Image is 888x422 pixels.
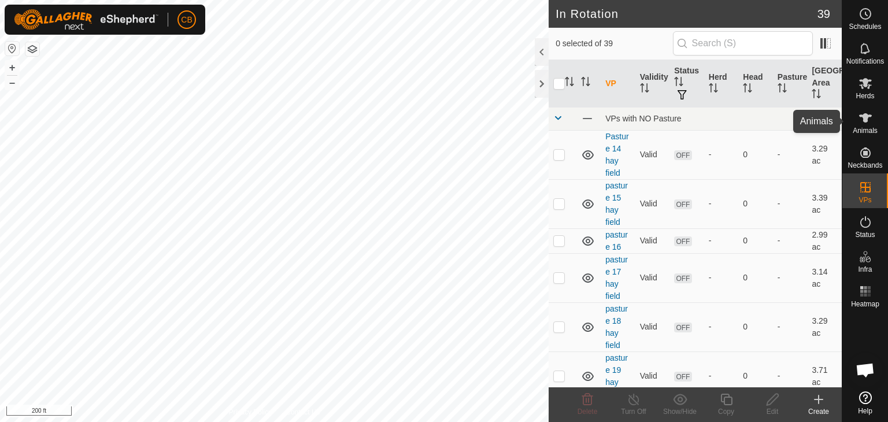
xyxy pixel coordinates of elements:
td: Valid [635,130,670,179]
td: 3.29 ac [807,130,842,179]
a: Help [842,387,888,419]
span: Neckbands [848,162,882,169]
td: 3.71 ac [807,351,842,401]
a: pasture 17 hay field [605,255,628,301]
p-sorticon: Activate to sort [565,79,574,88]
p-sorticon: Activate to sort [812,91,821,100]
span: Notifications [846,58,884,65]
span: OFF [674,323,691,332]
td: 3.39 ac [807,179,842,228]
th: [GEOGRAPHIC_DATA] Area [807,60,842,108]
div: Create [795,406,842,417]
div: Edit [749,406,795,417]
td: 0 [738,351,773,401]
div: - [709,272,734,284]
span: Delete [578,408,598,416]
span: Status [855,231,875,238]
button: + [5,61,19,75]
a: pasture 15 hay field [605,181,628,227]
button: Reset Map [5,42,19,55]
td: 2.99 ac [807,228,842,253]
div: - [709,149,734,161]
td: Valid [635,228,670,253]
input: Search (S) [673,31,813,55]
p-sorticon: Activate to sort [778,85,787,94]
span: OFF [674,372,691,382]
a: pasture 16 [605,230,628,251]
td: 0 [738,228,773,253]
th: Head [738,60,773,108]
td: - [773,228,808,253]
button: – [5,76,19,90]
span: OFF [674,150,691,160]
span: Animals [853,127,878,134]
span: VPs [859,197,871,203]
p-sorticon: Activate to sort [640,85,649,94]
a: Pasture 14 hay field [605,132,628,177]
td: Valid [635,302,670,351]
span: OFF [674,199,691,209]
p-sorticon: Activate to sort [674,79,683,88]
span: OFF [674,273,691,283]
div: - [709,198,734,210]
td: 0 [738,253,773,302]
td: Valid [635,351,670,401]
td: 3.14 ac [807,253,842,302]
td: 0 [738,302,773,351]
span: 39 [817,5,830,23]
th: Herd [704,60,739,108]
td: - [773,253,808,302]
img: Gallagher Logo [14,9,158,30]
button: Map Layers [25,42,39,56]
p-sorticon: Activate to sort [709,85,718,94]
span: 0 selected of 39 [556,38,672,50]
a: pasture 19 hay field [605,353,628,399]
th: VP [601,60,635,108]
td: - [773,302,808,351]
td: Valid [635,179,670,228]
a: Contact Us [286,407,320,417]
div: Show/Hide [657,406,703,417]
div: VPs with NO Pasture [605,114,837,123]
p-sorticon: Activate to sort [581,79,590,88]
p-sorticon: Activate to sort [743,85,752,94]
span: Heatmap [851,301,879,308]
div: - [709,370,734,382]
a: Privacy Policy [229,407,272,417]
a: pasture 18 hay field [605,304,628,350]
th: Pasture [773,60,808,108]
td: - [773,179,808,228]
span: OFF [674,236,691,246]
span: Help [858,408,872,414]
td: Valid [635,253,670,302]
td: - [773,351,808,401]
span: Herds [856,92,874,99]
span: CB [181,14,192,26]
h2: In Rotation [556,7,817,21]
div: - [709,321,734,333]
th: Validity [635,60,670,108]
span: Schedules [849,23,881,30]
span: Infra [858,266,872,273]
th: Status [669,60,704,108]
td: 3.29 ac [807,302,842,351]
td: 0 [738,179,773,228]
td: - [773,130,808,179]
div: Open chat [848,353,883,387]
td: 0 [738,130,773,179]
div: Copy [703,406,749,417]
div: Turn Off [610,406,657,417]
div: - [709,235,734,247]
